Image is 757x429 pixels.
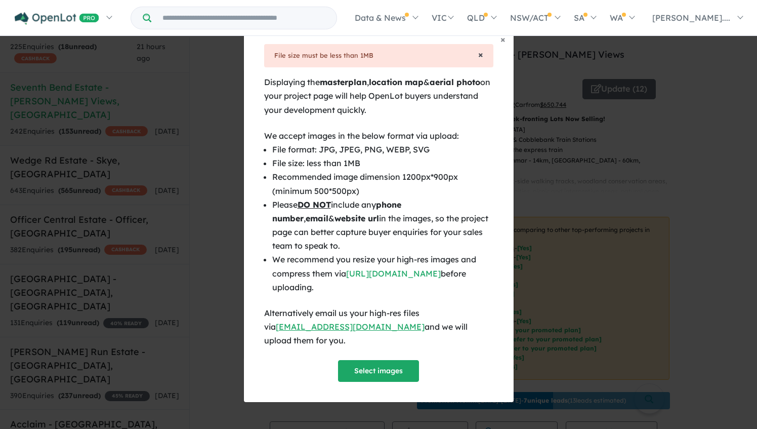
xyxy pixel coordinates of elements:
span: [PERSON_NAME].... [652,13,730,23]
li: Recommended image dimension 1200px*900px (minimum 500*500px) [272,170,493,198]
div: We accept images in the below format via upload: [264,129,493,143]
b: website url [334,213,379,223]
li: Please include any , & in the images, so the project page can better capture buyer enquiries for ... [272,198,493,253]
u: DO NOT [298,200,331,210]
a: [EMAIL_ADDRESS][DOMAIN_NAME] [276,322,425,332]
b: aerial photo [430,77,480,87]
span: × [478,49,483,60]
li: File size: less than 1MB [272,157,493,170]
img: Openlot PRO Logo White [15,12,99,25]
button: Select images [338,360,419,382]
li: File format: JPG, JPEG, PNG, WEBP, SVG [272,143,493,157]
b: phone number [272,200,401,223]
li: We recommend you resize your high-res images and compress them via before uploading. [272,253,493,294]
input: Try estate name, suburb, builder or developer [153,7,334,29]
a: [URL][DOMAIN_NAME] [346,268,441,279]
b: email [306,213,328,223]
div: File size must be less than 1MB [274,50,483,61]
b: location map [369,77,424,87]
div: Displaying the , & on your project page will help OpenLot buyers understand your development quic... [264,75,493,117]
button: Close [478,50,483,59]
div: Alternatively email us your high-res files via and we will upload them for you. [264,306,493,348]
b: masterplan [320,77,367,87]
span: × [500,33,506,45]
